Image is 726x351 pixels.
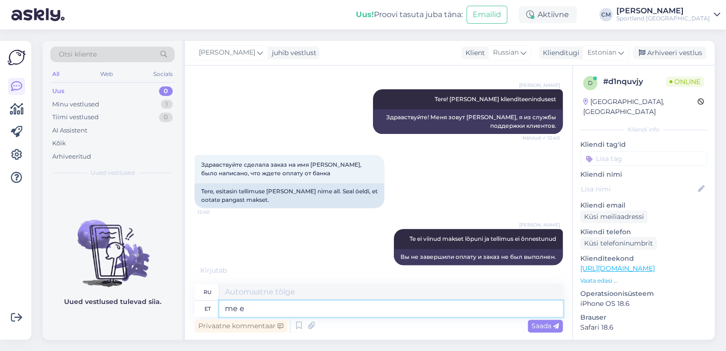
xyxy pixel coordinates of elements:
p: Kliendi nimi [580,170,707,180]
div: Arhiveeritud [52,152,91,161]
p: iPhone OS 18.6 [580,299,707,309]
div: Minu vestlused [52,100,99,109]
div: 0 [159,113,173,122]
span: Te ei viinud makset lõpuni ja tellimus ei õnnestunud [410,235,556,242]
img: Askly Logo [8,48,26,66]
div: Kõik [52,139,66,148]
span: Estonian [587,47,616,58]
div: Klienditugi [539,48,579,58]
span: d [588,79,593,86]
input: Lisa tag [580,152,707,166]
div: Kliendi info [580,125,707,134]
span: Uued vestlused [91,169,135,177]
p: Operatsioonisüsteem [580,289,707,299]
span: 12:40 [197,209,233,216]
div: Sportland [GEOGRAPHIC_DATA] [616,15,710,22]
p: Vaata edasi ... [580,276,707,285]
div: [GEOGRAPHIC_DATA], [GEOGRAPHIC_DATA] [583,97,698,117]
textarea: me e [219,301,563,317]
p: Kliendi tag'id [580,140,707,150]
div: Web [98,68,115,80]
div: ru [204,284,212,300]
div: Privaatne kommentaar [195,320,287,332]
div: Klient [462,48,485,58]
span: Otsi kliente [59,49,97,59]
a: [PERSON_NAME]Sportland [GEOGRAPHIC_DATA] [616,7,720,22]
div: juhib vestlust [268,48,316,58]
b: Uus! [356,10,374,19]
div: Proovi tasuta juba täna: [356,9,463,20]
div: Uus [52,86,65,96]
span: Tere! [PERSON_NAME] klienditeenindusest [435,95,556,103]
div: Aktiivne [519,6,577,23]
button: Emailid [466,6,507,24]
p: Uued vestlused tulevad siia. [64,297,161,307]
span: Online [666,76,704,87]
span: [PERSON_NAME] [519,82,560,89]
div: Küsi telefoninumbrit [580,237,657,250]
div: All [50,68,61,80]
div: CM [599,8,613,21]
div: # d1nquvjy [603,76,666,87]
div: Tiimi vestlused [52,113,99,122]
div: 0 [159,86,173,96]
div: Tere, esitasin tellimuse [PERSON_NAME] nime all. Seal öeldi, et ootate pangast makset. [195,183,384,208]
div: 1 [161,100,173,109]
div: Küsi meiliaadressi [580,210,648,223]
a: [URL][DOMAIN_NAME] [580,264,655,273]
p: Klienditeekond [580,254,707,264]
div: AI Assistent [52,126,87,135]
div: Здравствуйте! Меня зовут [PERSON_NAME], я из службы поддержки клиентов. [373,109,563,134]
span: Russian [493,47,519,58]
p: Safari 18.6 [580,323,707,332]
div: Arhiveeri vestlus [633,47,706,59]
div: Socials [151,68,175,80]
input: Lisa nimi [581,184,696,194]
img: No chats [43,203,182,288]
span: [PERSON_NAME] [519,221,560,228]
div: Вы не завершили оплату и заказ не был выполнен. [394,249,563,265]
p: Kliendi email [580,200,707,210]
span: Saada [531,322,559,330]
div: [PERSON_NAME] [616,7,710,15]
div: et [205,301,211,317]
p: Kliendi telefon [580,227,707,237]
span: . [227,266,228,275]
span: Здравствуйте сделала заказ на имя [PERSON_NAME], было написано, что ждете оплату от банка [201,161,363,177]
span: Nähtud ✓ 12:40 [522,134,560,142]
div: Kirjutab [195,266,563,275]
span: [PERSON_NAME] [199,47,255,58]
p: Brauser [580,313,707,323]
